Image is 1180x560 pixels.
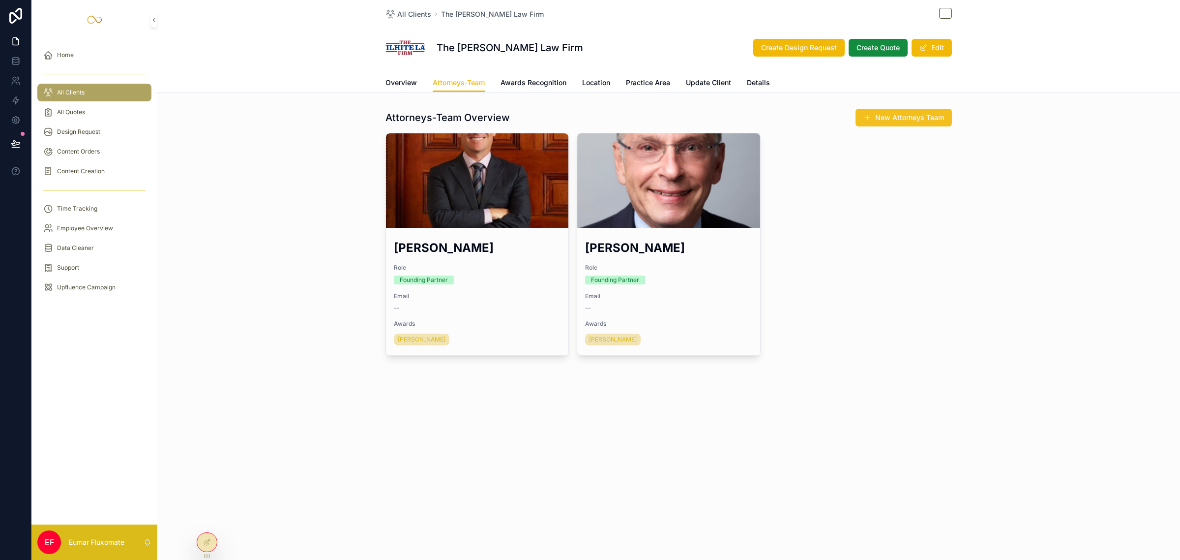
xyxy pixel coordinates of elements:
span: EF [45,536,54,548]
span: Upfluence Campaign [57,283,116,291]
span: Practice Area [626,78,670,88]
span: [PERSON_NAME] [398,336,445,343]
span: -- [394,304,400,312]
span: Role [394,264,560,272]
a: [PERSON_NAME] [585,334,641,345]
h1: The [PERSON_NAME] Law Firm [437,41,583,55]
a: Data Cleaner [37,239,151,257]
div: Founding Partner [591,276,639,284]
a: [PERSON_NAME]RoleFounding PartnerEmail--Awards[PERSON_NAME] [577,133,760,356]
span: Attorneys-Team [433,78,485,88]
a: Upfluence Campaign [37,279,151,296]
p: Eumar Fluxomate [69,537,124,547]
span: Support [57,264,79,272]
span: Email [585,292,752,300]
a: Content Creation [37,162,151,180]
button: Create Quote [849,39,908,57]
span: Location [582,78,610,88]
span: Employee Overview [57,224,113,232]
a: Practice Area [626,74,670,93]
a: Awards Recognition [501,74,566,93]
a: Overview [385,74,417,93]
a: All Clients [385,9,431,19]
a: The [PERSON_NAME] Law Firm [441,9,544,19]
span: Email [394,292,560,300]
button: Create Design Request [753,39,845,57]
div: 348s.jpg [386,133,568,228]
a: All Quotes [37,103,151,121]
button: Edit [912,39,952,57]
a: Employee Overview [37,219,151,237]
a: Content Orders [37,143,151,160]
span: Design Request [57,128,100,136]
span: Time Tracking [57,205,97,213]
a: [PERSON_NAME] [394,334,449,345]
span: Data Cleaner [57,244,94,252]
span: All Clients [57,89,85,96]
a: [PERSON_NAME]RoleFounding PartnerEmail--Awards[PERSON_NAME] [385,133,569,356]
span: Create Quote [856,43,900,53]
span: Overview [385,78,417,88]
div: Founding Partner [400,276,448,284]
a: Time Tracking [37,200,151,218]
span: Update Client [686,78,731,88]
span: Content Orders [57,148,100,156]
img: App logo [87,12,102,28]
a: Support [37,259,151,277]
span: Awards Recognition [501,78,566,88]
span: -- [585,304,591,312]
h2: [PERSON_NAME] [394,240,560,256]
span: Awards [394,320,560,328]
span: All Clients [397,9,431,19]
a: Details [747,74,770,93]
div: Richard_Rose_Vice_President_Shareholder-2.jpg [577,133,760,228]
span: Home [57,51,74,59]
span: Role [585,264,752,272]
a: Update Client [686,74,731,93]
button: New Attorneys Team [855,109,952,126]
a: Design Request [37,123,151,141]
a: Attorneys-Team [433,74,485,93]
span: [PERSON_NAME] [589,336,637,343]
a: Home [37,46,151,64]
span: All Quotes [57,108,85,116]
div: scrollable content [31,39,157,309]
h1: Attorneys-Team Overview [385,111,510,124]
span: Create Design Request [761,43,837,53]
a: Location [582,74,610,93]
a: All Clients [37,84,151,101]
span: Details [747,78,770,88]
h2: [PERSON_NAME] [585,240,752,256]
span: Awards [585,320,752,328]
span: Content Creation [57,167,105,175]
